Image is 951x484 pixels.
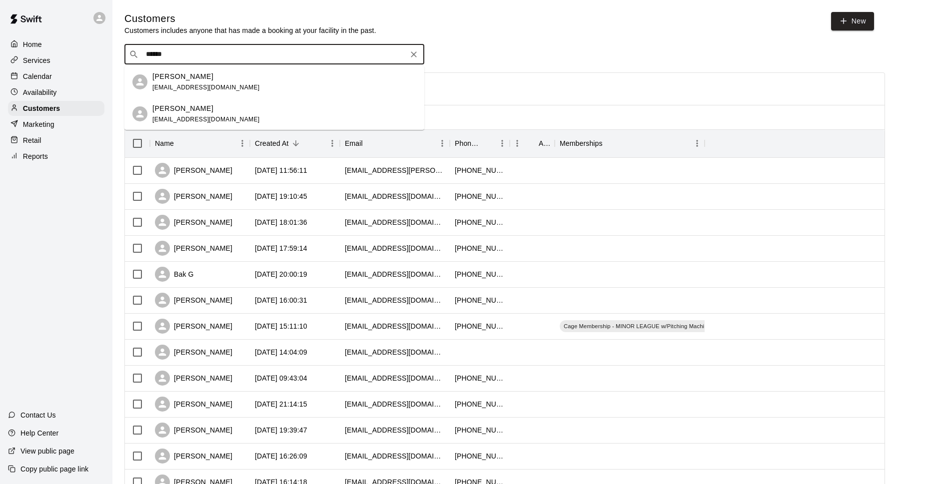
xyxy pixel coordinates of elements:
[255,129,289,157] div: Created At
[255,295,307,305] div: 2025-08-11 16:00:31
[560,320,715,332] div: Cage Membership - MINOR LEAGUE w/Pitching Machine
[155,423,232,438] div: [PERSON_NAME]
[435,136,450,151] button: Menu
[325,136,340,151] button: Menu
[345,295,445,305] div: mattwestphar1@yahoo.com
[8,101,104,116] a: Customers
[155,189,232,204] div: [PERSON_NAME]
[363,136,377,150] button: Sort
[235,136,250,151] button: Menu
[345,191,445,201] div: michelon6m@gmail.com
[455,399,505,409] div: +17144873513
[345,243,445,253] div: kjtiedge@gmail.com
[255,165,307,175] div: 2025-08-13 11:56:11
[255,373,307,383] div: 2025-08-11 09:43:04
[23,119,54,129] p: Marketing
[155,319,232,334] div: [PERSON_NAME]
[23,103,60,113] p: Customers
[23,39,42,49] p: Home
[20,446,74,456] p: View public page
[8,69,104,84] a: Calendar
[345,217,445,227] div: drlightchiro@gmail.com
[8,53,104,68] a: Services
[255,191,307,201] div: 2025-08-12 19:10:45
[155,449,232,464] div: [PERSON_NAME]
[455,295,505,305] div: +16193183714
[345,165,445,175] div: tertipes@cox.net
[345,373,445,383] div: gledhihm@gmail.com
[8,133,104,148] a: Retail
[23,87,57,97] p: Availability
[20,428,58,438] p: Help Center
[174,136,188,150] button: Sort
[155,163,232,178] div: [PERSON_NAME]
[455,321,505,331] div: +17028310811
[455,373,505,383] div: +17025239826
[255,451,307,461] div: 2025-08-10 16:26:09
[155,397,232,412] div: [PERSON_NAME]
[152,116,260,123] span: [EMAIL_ADDRESS][DOMAIN_NAME]
[8,149,104,164] a: Reports
[23,55,50,65] p: Services
[20,410,56,420] p: Contact Us
[255,217,307,227] div: 2025-08-12 18:01:36
[155,215,232,230] div: [PERSON_NAME]
[155,129,174,157] div: Name
[255,425,307,435] div: 2025-08-10 19:39:47
[155,371,232,386] div: [PERSON_NAME]
[152,84,260,91] span: [EMAIL_ADDRESS][DOMAIN_NAME]
[525,136,539,150] button: Sort
[481,136,495,150] button: Sort
[23,71,52,81] p: Calendar
[510,129,555,157] div: Age
[560,322,715,330] span: Cage Membership - MINOR LEAGUE w/Pitching Machine
[255,347,307,357] div: 2025-08-11 14:04:09
[8,117,104,132] a: Marketing
[289,136,303,150] button: Sort
[155,293,232,308] div: [PERSON_NAME]
[603,136,617,150] button: Sort
[345,451,445,461] div: wsarena@rocketmail.com
[539,129,550,157] div: Age
[124,25,376,35] p: Customers includes anyone that has made a booking at your facility in the past.
[455,217,505,227] div: +17025965855
[255,399,307,409] div: 2025-08-10 21:14:15
[345,129,363,157] div: Email
[555,129,705,157] div: Memberships
[495,136,510,151] button: Menu
[8,85,104,100] a: Availability
[255,243,307,253] div: 2025-08-12 17:59:14
[255,269,307,279] div: 2025-08-11 20:00:19
[450,129,510,157] div: Phone Number
[255,321,307,331] div: 2025-08-11 15:11:10
[150,129,250,157] div: Name
[155,267,194,282] div: Bak G
[132,106,147,121] div: Ryland Brooks
[152,71,213,82] p: [PERSON_NAME]
[831,12,874,30] a: New
[510,136,525,151] button: Menu
[124,44,424,64] div: Search customers by name or email
[152,103,213,114] p: [PERSON_NAME]
[345,321,445,331] div: madmaddevine@gmail.com
[345,347,445,357] div: zwijac@gmail.com
[455,191,505,201] div: +17027685616
[690,136,705,151] button: Menu
[455,165,505,175] div: +17023357727
[407,47,421,61] button: Clear
[560,129,603,157] div: Memberships
[155,241,232,256] div: [PERSON_NAME]
[8,37,104,52] a: Home
[250,129,340,157] div: Created At
[455,269,505,279] div: +17025743098
[132,74,147,89] div: Tayler Brooks
[455,451,505,461] div: +17079803959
